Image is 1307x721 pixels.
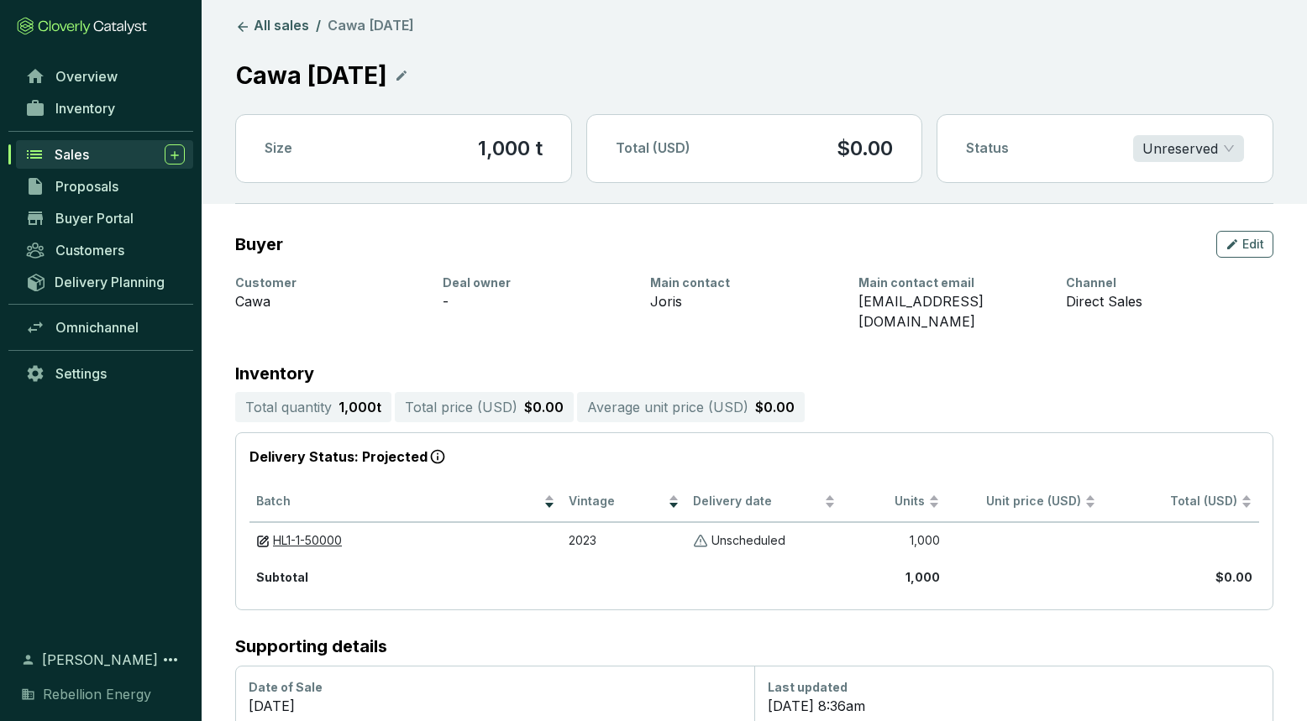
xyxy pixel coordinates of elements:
[768,679,1260,696] div: Last updated
[562,482,687,523] th: Vintage
[986,494,1081,508] span: Unit price (USD)
[17,62,193,91] a: Overview
[443,274,630,291] div: Deal owner
[235,57,388,94] p: Cawa [DATE]
[524,397,564,417] p: $0.00
[235,291,423,311] div: Cawa
[858,274,1046,291] div: Main contact email
[842,482,947,523] th: Units
[17,236,193,264] a: Customers
[616,139,690,156] span: Total (USD)
[17,313,193,342] a: Omnichannel
[249,482,562,523] th: Batch
[316,17,321,37] li: /
[16,140,193,169] a: Sales
[249,679,741,696] div: Date of Sale
[17,204,193,232] a: Buyer Portal
[256,535,270,548] img: draft
[1066,274,1253,291] div: Channel
[17,172,193,201] a: Proposals
[249,447,1259,468] p: Delivery Status: Projected
[55,319,139,336] span: Omnichannel
[55,210,134,227] span: Buyer Portal
[1170,494,1237,508] span: Total (USD)
[55,146,89,163] span: Sales
[339,397,381,417] p: 1,000 t
[755,397,795,417] p: $0.00
[587,397,748,417] p: Average unit price ( USD )
[232,17,312,37] a: All sales
[235,365,1273,382] p: Inventory
[55,100,115,117] span: Inventory
[256,570,308,584] b: Subtotal
[1216,231,1273,258] button: Edit
[1066,291,1253,311] div: Direct Sales
[837,135,893,162] p: $0.00
[17,94,193,123] a: Inventory
[235,274,423,291] div: Customer
[235,637,1273,656] h2: Supporting details
[42,650,158,670] span: [PERSON_NAME]
[43,684,151,704] span: Rebellion Energy
[849,494,925,509] span: Units
[1215,570,1252,584] b: $0.00
[17,268,193,295] a: Delivery Planning
[693,494,821,509] span: Delivery date
[256,494,540,509] span: Batch
[443,291,630,311] div: -
[55,68,118,85] span: Overview
[328,17,414,34] span: Cawa [DATE]
[569,494,665,509] span: Vintage
[905,570,940,584] b: 1,000
[55,274,165,290] span: Delivery Planning
[478,135,543,162] section: 1,000 t
[693,533,708,549] img: Unscheduled
[17,359,193,388] a: Settings
[686,482,842,523] th: Delivery date
[245,397,332,417] p: Total quantity
[650,291,837,311] div: Joris
[858,291,1046,332] div: [EMAIL_ADDRESS][DOMAIN_NAME]
[235,235,283,253] h2: Buyer
[768,696,1260,716] div: [DATE] 8:36am
[650,274,837,291] div: Main contact
[55,365,107,382] span: Settings
[562,522,687,559] td: 2023
[249,696,741,716] div: [DATE]
[55,242,124,259] span: Customers
[265,139,292,158] p: Size
[273,533,342,547] span: HL1-1-50000
[273,533,342,549] a: HL1-1-50000
[1242,236,1264,253] span: Edit
[1142,136,1235,161] span: Unreserved
[55,178,118,195] span: Proposals
[842,522,947,559] td: 1,000
[966,139,1009,158] p: Status
[711,533,785,549] p: Unscheduled
[405,397,517,417] p: Total price ( USD )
